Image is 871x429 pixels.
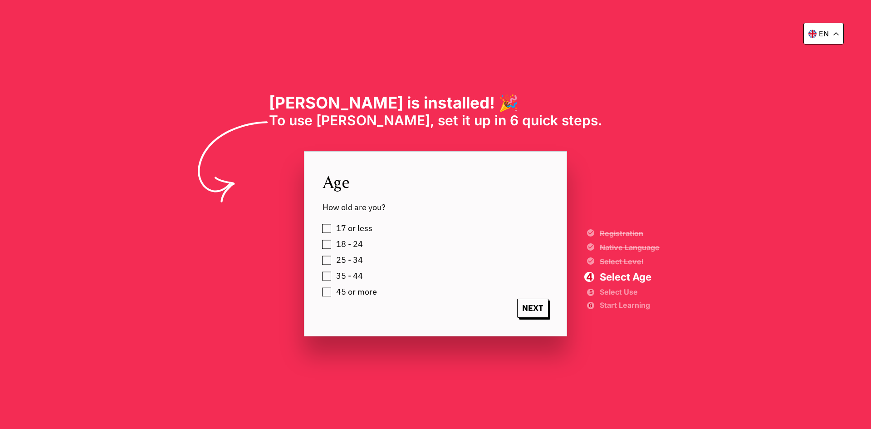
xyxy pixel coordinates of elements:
span: Registration [600,230,660,237]
span: 18 - 24 [336,240,363,249]
span: How old are you? [323,202,548,212]
span: Select Level [600,258,660,265]
span: Select Use [600,289,660,295]
span: Native Language [600,244,660,251]
span: Age [323,170,548,193]
span: 17 or less [336,224,372,233]
span: 35 - 44 [336,271,363,281]
span: 25 - 34 [336,256,363,265]
span: Start Learning [600,302,660,308]
span: NEXT [517,299,548,318]
span: 45 or more [336,287,377,296]
span: Select Age [600,272,660,282]
h1: [PERSON_NAME] is installed! 🎉 [269,93,602,112]
p: en [819,29,829,38]
span: To use [PERSON_NAME], set it up in 6 quick steps. [269,112,602,128]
